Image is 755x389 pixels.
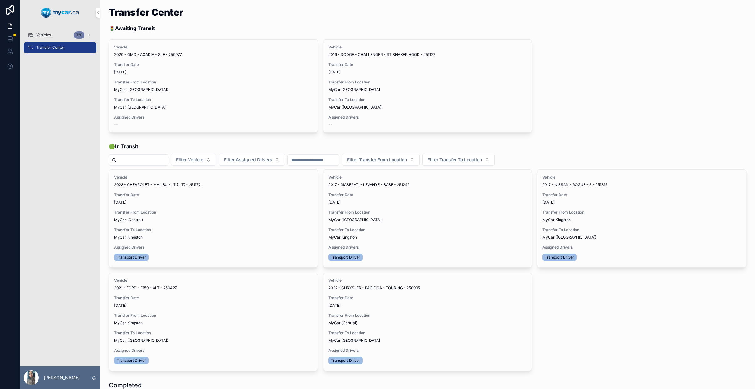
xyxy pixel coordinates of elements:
span: Vehicle [328,45,527,50]
span: Transfer From Location [114,80,313,85]
span: MyCar [GEOGRAPHIC_DATA] [328,338,380,343]
span: 🟢 [109,143,138,150]
span: Assigned Drivers [328,245,527,250]
span: Transfer Date [328,296,527,301]
span: Vehicle [328,175,527,180]
div: 320 [74,31,84,39]
span: MyCar (Central) [328,321,357,326]
span: [DATE] [328,200,527,205]
button: Select Button [219,154,285,166]
span: Transfer To Location [114,331,313,336]
span: MyCar Kingston [328,235,357,240]
span: 2020 - GMC - ACADIA - SLE - 250977 [114,52,182,57]
p: 🚦 [109,24,183,32]
a: Vehicle2017 - MASERATI - LEVANYE - BASE - 251242Transfer Date[DATE]Transfer From LocationMyCar ([... [323,169,532,268]
span: 2019 - DODGE - CHALLENGER - RT SHAKER HOOD - 251127 [328,52,435,57]
span: Assigned Drivers [542,245,741,250]
span: Transfer Date [114,192,313,197]
span: Filter Transfer To Location [428,157,482,163]
span: Transfer From Location [542,210,741,215]
span: Vehicle [328,278,527,283]
span: Transfer Date [328,62,527,67]
strong: Awaiting Transit [115,25,155,31]
span: 2017 - NISSAN - ROGUE - S - 251315 [542,182,607,187]
span: -- [114,122,118,127]
a: Vehicle2020 - GMC - ACADIA - SLE - 250977Transfer Date[DATE]Transfer From LocationMyCar ([GEOGRAP... [109,39,318,133]
span: Transfer To Location [114,97,313,102]
strong: In Transit [115,143,138,149]
span: MyCar [GEOGRAPHIC_DATA] [114,105,166,110]
span: Transfer To Location [542,227,741,232]
span: Filter Assigned Drivers [224,157,272,163]
p: [PERSON_NAME] [44,375,80,381]
span: MyCar ([GEOGRAPHIC_DATA]) [114,87,168,92]
img: App logo [41,8,79,18]
span: Vehicles [36,33,51,38]
span: Transfer To Location [114,227,313,232]
span: Transfer Date [114,62,313,67]
span: Transfer Date [542,192,741,197]
span: [DATE] [114,70,313,75]
span: Transport Driver [331,358,360,363]
span: MyCar ([GEOGRAPHIC_DATA]) [114,338,168,343]
span: [DATE] [542,200,741,205]
span: Transfer To Location [328,97,527,102]
span: Transport Driver [331,255,360,260]
a: Vehicle2023 - CHEVROLET - MALIBU - LT (1LT) - 251172Transfer Date[DATE]Transfer From LocationMyCa... [109,169,318,268]
a: Vehicle2019 - DODGE - CHALLENGER - RT SHAKER HOOD - 251127Transfer Date[DATE]Transfer From Locati... [323,39,532,133]
span: MyCar ([GEOGRAPHIC_DATA]) [328,105,383,110]
span: MyCar (Central) [114,217,143,222]
a: Vehicle2017 - NISSAN - ROGUE - S - 251315Transfer Date[DATE]Transfer From LocationMyCar KingstonT... [537,169,746,268]
span: Transfer To Location [328,331,527,336]
span: Filter Transfer From Location [347,157,407,163]
span: [DATE] [328,70,527,75]
span: Transfer From Location [328,80,527,85]
a: Vehicle2021 - FORD - F150 - XLT - 250427Transfer Date[DATE]Transfer From LocationMyCar KingstonTr... [109,273,318,371]
span: Assigned Drivers [114,115,313,120]
span: Assigned Drivers [328,115,527,120]
span: 2023 - CHEVROLET - MALIBU - LT (1LT) - 251172 [114,182,201,187]
span: MyCar ([GEOGRAPHIC_DATA]) [328,217,383,222]
span: Transfer From Location [328,210,527,215]
span: [DATE] [114,200,313,205]
span: -- [328,122,332,127]
button: Select Button [171,154,216,166]
a: Transfer Center [24,42,96,53]
h1: Transfer Center [109,8,183,17]
span: Assigned Drivers [114,245,313,250]
span: Transfer To Location [328,227,527,232]
span: 2021 - FORD - F150 - XLT - 250427 [114,285,177,290]
span: [DATE] [114,303,313,308]
a: Vehicle2022 - CHRYSLER - PACIFICA - TOURING - 250995Transfer Date[DATE]Transfer From LocationMyCa... [323,273,532,371]
span: MyCar Kingston [114,235,143,240]
span: Transfer From Location [328,313,527,318]
span: Transfer From Location [114,210,313,215]
span: 2022 - CHRYSLER - PACIFICA - TOURING - 250995 [328,285,420,290]
span: 2017 - MASERATI - LEVANYE - BASE - 251242 [328,182,410,187]
span: MyCar ([GEOGRAPHIC_DATA]) [542,235,596,240]
span: Vehicle [114,45,313,50]
span: Transfer Date [328,192,527,197]
span: Transfer Date [114,296,313,301]
span: [DATE] [328,303,527,308]
a: Vehicles320 [24,29,96,41]
span: Transport Driver [545,255,574,260]
span: Transfer From Location [114,313,313,318]
span: MyCar Kingston [542,217,571,222]
span: MyCar [GEOGRAPHIC_DATA] [328,87,380,92]
span: Vehicle [114,278,313,283]
span: Vehicle [542,175,741,180]
span: Transport Driver [117,358,146,363]
div: scrollable content [20,25,100,61]
span: Filter Vehicle [176,157,203,163]
button: Select Button [342,154,420,166]
span: Transport Driver [117,255,146,260]
span: MyCar Kingston [114,321,143,326]
span: Transfer Center [36,45,64,50]
span: Assigned Drivers [328,348,527,353]
span: Vehicle [114,175,313,180]
span: Assigned Drivers [114,348,313,353]
button: Select Button [422,154,495,166]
